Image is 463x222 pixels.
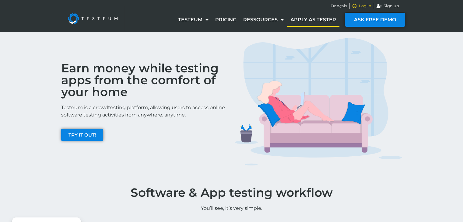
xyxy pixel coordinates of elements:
span: Log in [357,3,371,9]
a: Log in [352,3,372,9]
img: Testeum Logo - Application crowdtesting platform [61,6,125,31]
a: Sign up [377,3,399,9]
span: TRY IT OUT! [68,133,96,137]
span: Sign up [382,3,399,9]
nav: Menu [175,13,339,27]
a: TRY IT OUT! [61,129,103,141]
h2: Earn money while testing apps from the comfort of your home [61,62,229,98]
p: Testeum is a crowdtesting platform, allowing users to access online software testing activities f... [61,104,229,119]
a: Apply as tester [287,13,339,27]
a: Pricing [212,13,240,27]
a: Testeum [175,13,212,27]
a: Français [331,3,347,9]
h1: Software & App testing workflow [58,187,405,199]
img: TESTERS IMG 1 [235,38,402,166]
span: ASK FREE DEMO [354,17,396,22]
a: Ressources [240,13,287,27]
p: You’ll see, it’s very simple. [58,205,405,212]
a: ASK FREE DEMO [345,13,405,27]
